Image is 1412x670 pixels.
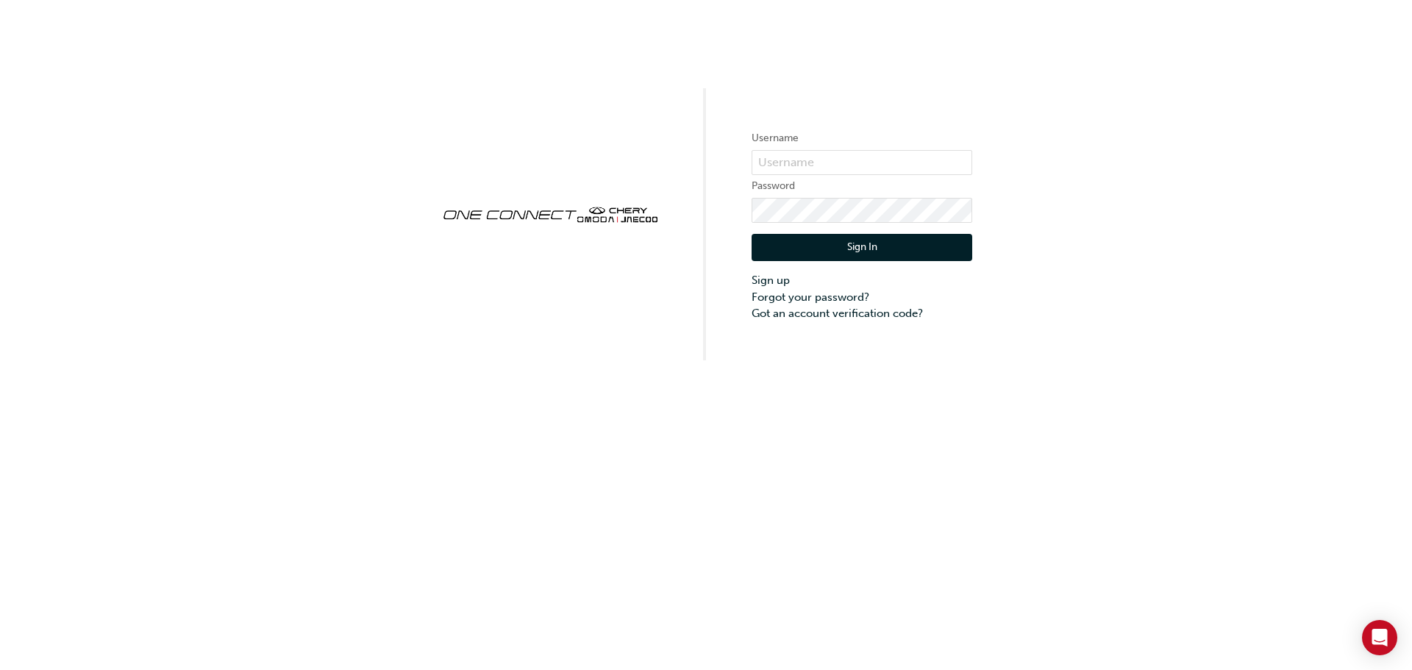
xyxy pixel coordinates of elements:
div: Open Intercom Messenger [1362,620,1397,655]
button: Sign In [752,234,972,262]
a: Sign up [752,272,972,289]
a: Got an account verification code? [752,305,972,322]
a: Forgot your password? [752,289,972,306]
img: oneconnect [440,194,660,232]
input: Username [752,150,972,175]
label: Password [752,177,972,195]
label: Username [752,129,972,147]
